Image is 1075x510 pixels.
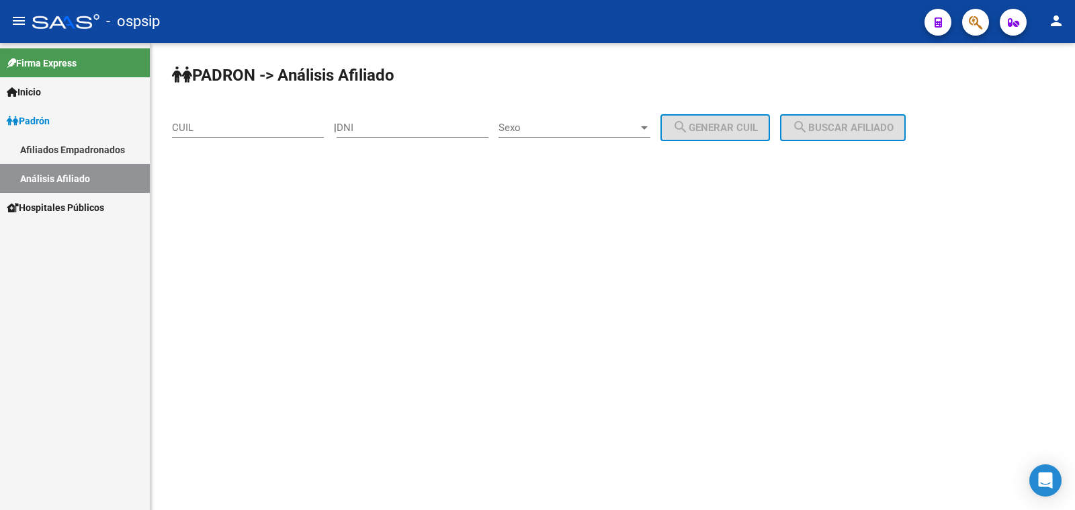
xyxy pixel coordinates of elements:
[660,114,770,141] button: Generar CUIL
[106,7,160,36] span: - ospsip
[7,85,41,99] span: Inicio
[1029,464,1062,497] div: Open Intercom Messenger
[7,114,50,128] span: Padrón
[172,66,394,85] strong: PADRON -> Análisis Afiliado
[1048,13,1064,29] mat-icon: person
[334,122,780,134] div: |
[7,200,104,215] span: Hospitales Públicos
[792,122,894,134] span: Buscar afiliado
[7,56,77,71] span: Firma Express
[499,122,638,134] span: Sexo
[673,122,758,134] span: Generar CUIL
[11,13,27,29] mat-icon: menu
[673,119,689,135] mat-icon: search
[792,119,808,135] mat-icon: search
[780,114,906,141] button: Buscar afiliado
